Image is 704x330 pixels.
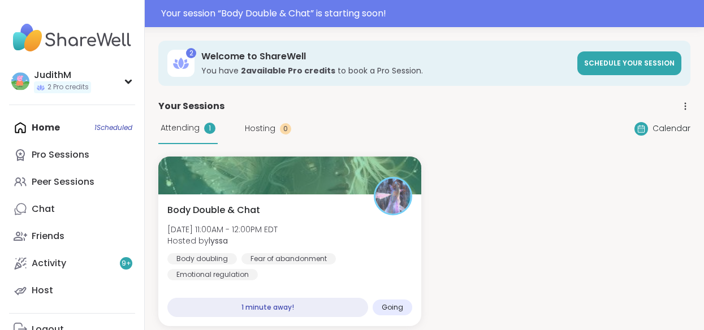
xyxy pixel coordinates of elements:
div: Emotional regulation [167,269,258,280]
a: Schedule your session [577,51,681,75]
span: 9 + [122,259,131,268]
span: Hosting [245,123,275,134]
h3: Welcome to ShareWell [201,50,571,63]
h3: You have to book a Pro Session. [201,65,571,76]
span: Calendar [653,123,690,134]
img: JudithM [11,72,29,90]
span: Going [382,303,403,312]
a: Peer Sessions [9,168,135,196]
b: lyssa [209,235,228,246]
span: [DATE] 11:00AM - 12:00PM EDT [167,224,278,235]
div: Activity [32,257,66,270]
a: Host [9,277,135,304]
div: 1 [204,123,215,134]
span: Schedule your session [584,58,675,68]
div: Host [32,284,53,297]
img: ShareWell Nav Logo [9,18,135,58]
span: Attending [161,122,200,134]
span: Your Sessions [158,99,224,113]
a: Friends [9,223,135,250]
div: 0 [280,123,291,134]
b: 2 available Pro credit s [241,65,335,76]
span: 2 Pro credits [47,82,89,92]
a: Activity9+ [9,250,135,277]
div: 2 [186,48,196,58]
div: JudithM [34,69,91,81]
span: Body Double & Chat [167,203,260,217]
a: Pro Sessions [9,141,135,168]
div: Your session “ Body Double & Chat ” is starting soon! [161,7,697,20]
div: 1 minute away! [167,298,368,317]
div: Pro Sessions [32,149,89,161]
div: Body doubling [167,253,237,264]
span: Hosted by [167,235,278,246]
div: Chat [32,203,55,215]
a: Chat [9,196,135,223]
div: Friends [32,230,64,242]
div: Peer Sessions [32,176,94,188]
div: Fear of abandonment [241,253,336,264]
img: lyssa [375,179,411,214]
